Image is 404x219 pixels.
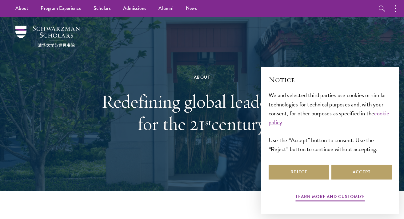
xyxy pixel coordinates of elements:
div: We and selected third parties use cookies or similar technologies for technical purposes and, wit... [269,91,392,153]
button: Accept [331,165,392,180]
h2: Notice [269,74,392,85]
a: cookie policy [269,109,390,127]
button: Reject [269,165,329,180]
button: Learn more and customize [296,193,365,202]
sup: st [205,116,211,128]
img: Schwarzman Scholars [15,26,80,47]
h1: Redefining global leadership for the 21 century. [96,90,308,135]
div: About [96,73,308,81]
